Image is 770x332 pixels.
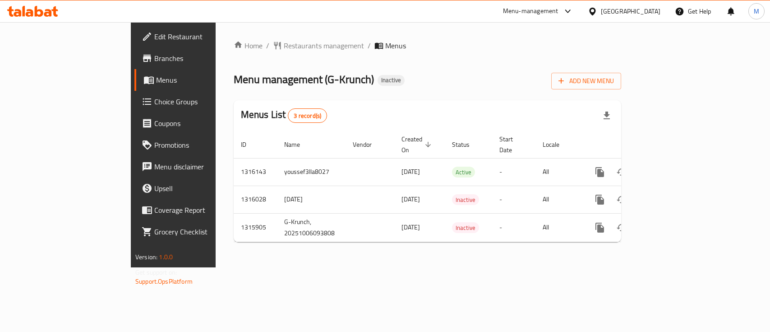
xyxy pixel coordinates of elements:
div: Inactive [452,194,479,205]
div: Inactive [378,75,405,86]
span: Active [452,167,475,178]
span: Version: [135,251,157,263]
span: Menus [156,75,252,85]
span: Menus [385,40,406,51]
span: Inactive [452,223,479,233]
button: Change Status [611,161,632,183]
button: Add New Menu [551,73,621,89]
span: Restaurants management [284,40,364,51]
span: Inactive [452,195,479,205]
a: Support.OpsPlatform [135,276,193,287]
span: 3 record(s) [288,112,327,120]
span: Name [284,139,312,150]
a: Coverage Report [134,199,259,221]
span: Status [452,139,481,150]
button: Change Status [611,217,632,238]
a: Choice Groups [134,91,259,112]
span: M [754,6,759,16]
span: Coverage Report [154,205,252,215]
button: more [589,161,611,183]
a: Grocery Checklist [134,221,259,243]
a: Menu disclaimer [134,156,259,178]
span: Branches [154,53,252,64]
th: Actions [582,131,683,159]
span: ID [241,139,258,150]
span: Vendor [353,139,383,150]
button: more [589,189,611,210]
div: Export file [596,105,618,126]
td: All [535,158,582,186]
span: Coupons [154,118,252,129]
span: Menu disclaimer [154,161,252,172]
button: more [589,217,611,238]
span: Created On [401,134,434,155]
a: Upsell [134,178,259,199]
td: G-Krunch, 20251006093808 [277,213,346,242]
td: [DATE] [277,186,346,213]
div: Total records count [288,108,327,123]
span: Upsell [154,183,252,194]
button: Change Status [611,189,632,210]
span: Start Date [499,134,525,155]
h2: Menus List [241,108,327,123]
td: All [535,186,582,213]
span: Menu management ( G-Krunch ) [234,69,374,89]
span: [DATE] [401,221,420,233]
td: - [492,158,535,186]
a: Branches [134,47,259,69]
a: Coupons [134,112,259,134]
div: Menu-management [503,6,558,17]
span: Locale [543,139,571,150]
table: enhanced table [234,131,683,242]
nav: breadcrumb [234,40,621,51]
span: Get support on: [135,267,177,278]
li: / [368,40,371,51]
div: [GEOGRAPHIC_DATA] [601,6,660,16]
span: Promotions [154,140,252,150]
div: Inactive [452,222,479,233]
span: Choice Groups [154,96,252,107]
span: Add New Menu [558,75,614,87]
a: Menus [134,69,259,91]
td: - [492,186,535,213]
span: Inactive [378,76,405,84]
span: [DATE] [401,166,420,178]
span: [DATE] [401,193,420,205]
td: All [535,213,582,242]
td: - [492,213,535,242]
span: 1.0.0 [159,251,173,263]
span: Edit Restaurant [154,31,252,42]
li: / [266,40,269,51]
a: Edit Restaurant [134,26,259,47]
td: youssef3lla8027 [277,158,346,186]
span: Grocery Checklist [154,226,252,237]
a: Promotions [134,134,259,156]
a: Restaurants management [273,40,364,51]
